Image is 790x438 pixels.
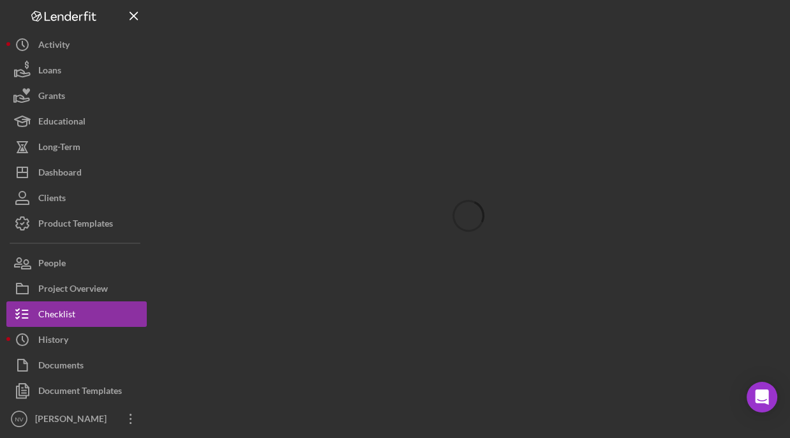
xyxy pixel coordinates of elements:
[6,250,147,276] button: People
[6,276,147,301] button: Project Overview
[38,276,108,305] div: Project Overview
[38,83,65,112] div: Grants
[6,83,147,109] button: Grants
[6,185,147,211] button: Clients
[15,416,24,423] text: NV
[32,406,115,435] div: [PERSON_NAME]
[38,109,86,137] div: Educational
[6,134,147,160] button: Long-Term
[38,327,68,356] div: History
[38,32,70,61] div: Activity
[6,160,147,185] button: Dashboard
[6,301,147,327] button: Checklist
[38,211,113,239] div: Product Templates
[6,109,147,134] button: Educational
[38,250,66,279] div: People
[38,134,80,163] div: Long-Term
[6,211,147,236] button: Product Templates
[6,352,147,378] button: Documents
[38,301,75,330] div: Checklist
[38,160,82,188] div: Dashboard
[6,378,147,404] button: Document Templates
[38,185,66,214] div: Clients
[747,382,777,412] div: Open Intercom Messenger
[38,378,122,407] div: Document Templates
[38,57,61,86] div: Loans
[6,327,147,352] button: History
[6,57,147,83] button: Loans
[38,352,84,381] div: Documents
[6,32,147,57] button: Activity
[6,406,147,432] button: NV[PERSON_NAME]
